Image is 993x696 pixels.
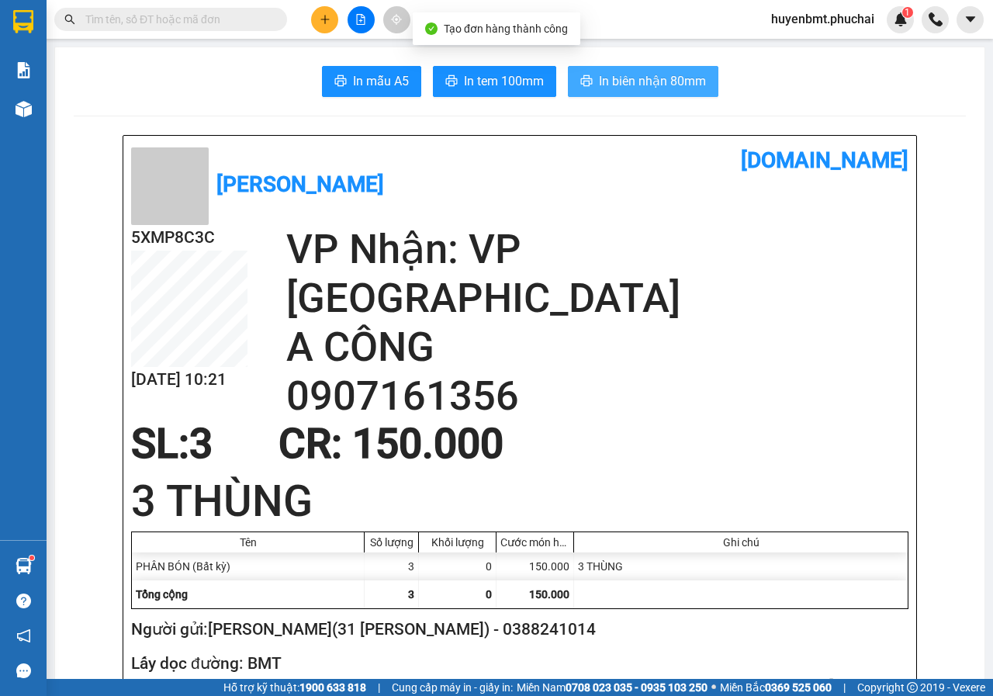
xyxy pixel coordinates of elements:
[419,552,496,580] div: 0
[905,7,910,18] span: 1
[720,679,832,696] span: Miền Bắc
[574,552,908,580] div: 3 THÙNG
[378,679,380,696] span: |
[216,171,384,197] b: [PERSON_NAME]
[131,471,908,532] h1: 3 THÙNG
[843,679,846,696] span: |
[64,14,75,25] span: search
[136,588,188,601] span: Tổng cộng
[568,66,718,97] button: printerIn biên nhận 80mm
[131,420,189,468] span: SL:
[578,536,904,549] div: Ghi chú
[365,552,419,580] div: 3
[486,588,492,601] span: 0
[902,7,913,18] sup: 1
[13,15,37,31] span: Gửi:
[16,101,32,117] img: warehouse-icon
[355,14,366,25] span: file-add
[464,71,544,91] span: In tem 100mm
[16,558,32,574] img: warehouse-icon
[496,552,574,580] div: 150.000
[36,72,85,99] span: BMT
[517,679,708,696] span: Miền Nam
[320,14,330,25] span: plus
[894,12,908,26] img: icon-new-feature
[299,681,366,694] strong: 1900 633 818
[408,588,414,601] span: 3
[964,12,977,26] span: caret-down
[711,684,716,691] span: ⚪️
[759,9,887,29] span: huyenbmt.phuchai
[220,50,377,106] div: PHAN QUỐC VIỆT 29/81 [PERSON_NAME]
[445,74,458,89] span: printer
[13,81,36,97] span: DĐ:
[391,14,402,25] span: aim
[433,66,556,97] button: printerIn tem 100mm
[425,23,438,35] span: check-circle
[29,556,34,560] sup: 1
[599,71,706,91] span: In biên nhận 80mm
[131,617,902,642] h2: Người gửi: [PERSON_NAME](31 [PERSON_NAME]) - 0388241014
[13,10,33,33] img: logo-vxr
[220,106,377,128] div: 0326681810
[353,71,409,91] span: In mẫu A5
[286,323,908,372] h2: A CÔNG
[929,12,943,26] img: phone-icon
[444,23,568,35] span: Tạo đơn hàng thành công
[16,594,31,608] span: question-circle
[286,225,908,323] h2: VP Nhận: VP [GEOGRAPHIC_DATA]
[500,536,569,549] div: Cước món hàng
[220,13,377,50] div: VP [GEOGRAPHIC_DATA]
[189,420,213,468] span: 3
[348,6,375,33] button: file-add
[957,6,984,33] button: caret-down
[131,367,247,393] h2: [DATE] 10:21
[383,6,410,33] button: aim
[85,11,268,28] input: Tìm tên, số ĐT hoặc mã đơn
[566,681,708,694] strong: 0708 023 035 - 0935 103 250
[16,628,31,643] span: notification
[765,681,832,694] strong: 0369 525 060
[311,6,338,33] button: plus
[132,552,365,580] div: PHÂN BÓN (Bất kỳ)
[136,536,360,549] div: Tên
[223,679,366,696] span: Hỗ trợ kỹ thuật:
[13,50,209,72] div: 0988952478
[131,225,247,251] h2: 5XMP8C3C
[13,13,209,32] div: BX Phía Bắc BMT
[16,663,31,678] span: message
[580,74,593,89] span: printer
[907,682,918,693] span: copyright
[131,651,902,677] h2: Lấy dọc đường: BMT
[423,536,492,549] div: Khối lượng
[279,420,503,468] span: CR : 150.000
[286,372,908,421] h2: 0907161356
[529,588,569,601] span: 150.000
[368,536,414,549] div: Số lượng
[392,679,513,696] span: Cung cấp máy in - giấy in:
[334,74,347,89] span: printer
[741,147,908,173] b: [DOMAIN_NAME]
[322,66,421,97] button: printerIn mẫu A5
[220,15,257,31] span: Nhận:
[13,32,209,50] div: [PERSON_NAME]//CƯMGA
[16,62,32,78] img: solution-icon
